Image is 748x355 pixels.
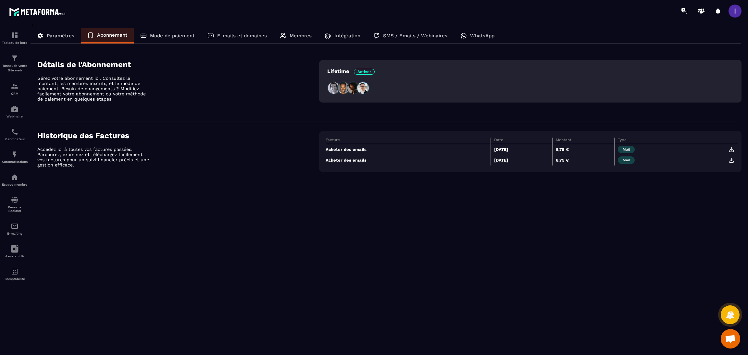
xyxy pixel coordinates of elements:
img: automations [11,105,19,113]
p: WhatsApp [470,33,494,39]
a: automationsautomationsEspace membre [2,168,28,191]
img: people2 [337,81,350,94]
img: people4 [356,81,369,94]
p: E-mails et domaines [217,33,267,39]
img: social-network [11,196,19,204]
span: Mail [618,156,635,164]
td: [DATE] [491,144,553,155]
img: people3 [347,81,360,94]
img: logo [9,6,68,18]
div: Ouvrir le chat [721,329,740,349]
span: Mail [618,146,635,153]
p: Planificateur [2,137,28,141]
img: formation [11,54,19,62]
img: download.399b3ae9.svg [729,147,734,153]
a: Assistant IA [2,240,28,263]
p: Tableau de bord [2,41,28,44]
p: Abonnement [97,32,127,38]
img: people1 [327,81,340,94]
img: formation [11,31,19,39]
img: accountant [11,268,19,275]
p: Accédez ici à toutes vos factures passées. Parcourez, examinez et téléchargez facilement vos fact... [37,147,151,167]
div: > [31,22,742,187]
h4: Historique des Factures [37,131,319,140]
img: formation [11,82,19,90]
p: Automatisations [2,160,28,164]
p: Webinaire [2,115,28,118]
td: Acheter des emails [326,144,491,155]
a: formationformationTableau de bord [2,27,28,49]
td: Acheter des emails [326,155,491,165]
p: Assistant IA [2,254,28,258]
th: Facture [326,138,491,144]
td: 6,75 € [553,155,615,165]
th: Date [491,138,553,144]
p: Réseaux Sociaux [2,205,28,213]
p: Gérez votre abonnement ici. Consultez le montant, les membres inscrits, et le mode de paiement. B... [37,76,151,102]
a: emailemailE-mailing [2,217,28,240]
p: Intégration [334,33,360,39]
img: scheduler [11,128,19,136]
th: Type [615,138,738,144]
h4: Détails de l'Abonnement [37,60,319,69]
a: automationsautomationsWebinaire [2,100,28,123]
p: Lifetime [327,68,375,74]
a: formationformationTunnel de vente Site web [2,49,28,78]
a: formationformationCRM [2,78,28,100]
p: E-mailing [2,232,28,235]
p: CRM [2,92,28,95]
p: Mode de paiement [150,33,194,39]
td: 6,75 € [553,144,615,155]
p: SMS / Emails / Webinaires [383,33,447,39]
th: Montant [553,138,615,144]
a: social-networksocial-networkRéseaux Sociaux [2,191,28,217]
a: schedulerschedulerPlanificateur [2,123,28,146]
a: accountantaccountantComptabilité [2,263,28,286]
p: Membres [290,33,312,39]
img: automations [11,173,19,181]
p: Comptabilité [2,277,28,281]
p: Tunnel de vente Site web [2,64,28,73]
p: Espace membre [2,183,28,186]
p: Paramètres [47,33,74,39]
img: download.399b3ae9.svg [729,157,734,163]
span: Activer [354,69,375,75]
a: automationsautomationsAutomatisations [2,146,28,168]
img: email [11,222,19,230]
img: automations [11,151,19,158]
td: [DATE] [491,155,553,165]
